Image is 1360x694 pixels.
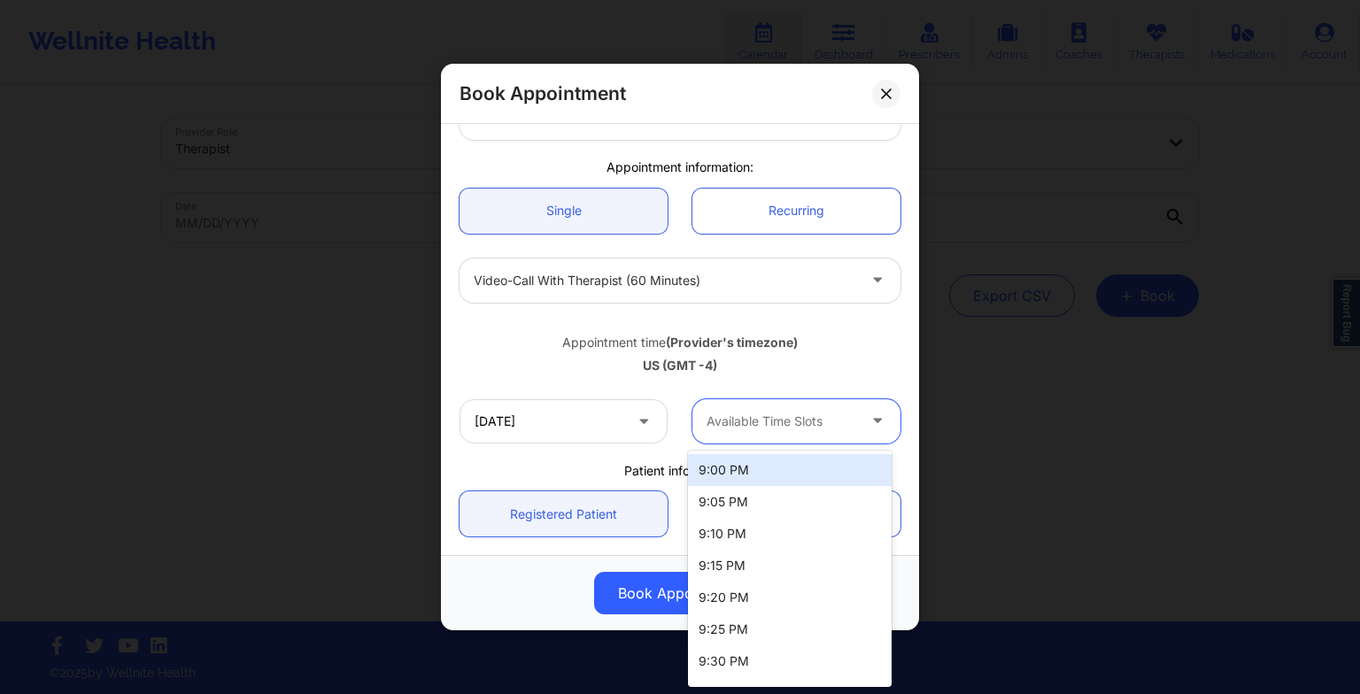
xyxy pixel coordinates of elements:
[688,645,892,677] div: 9:30 PM
[460,334,900,351] div: Appointment time
[594,572,766,614] button: Book Appointment
[460,81,626,105] h2: Book Appointment
[688,613,892,645] div: 9:25 PM
[474,258,856,303] div: Video-Call with Therapist (60 minutes)
[688,582,892,613] div: 9:20 PM
[688,454,892,486] div: 9:00 PM
[688,550,892,582] div: 9:15 PM
[460,189,668,234] a: Single
[447,158,913,176] div: Appointment information:
[474,96,838,140] div: [PERSON_NAME]
[688,486,892,518] div: 9:05 PM
[666,335,798,350] b: (Provider's timezone)
[688,518,892,550] div: 9:10 PM
[460,357,900,374] div: US (GMT -4)
[447,462,913,480] div: Patient information:
[692,189,900,234] a: Recurring
[460,399,668,443] input: MM/DD/YYYY
[460,491,668,536] a: Registered Patient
